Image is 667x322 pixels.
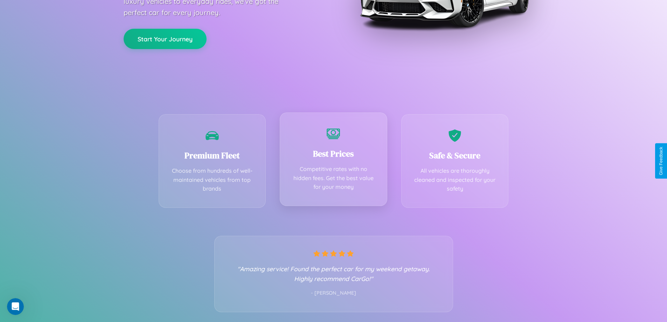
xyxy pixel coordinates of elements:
div: Give Feedback [659,147,663,175]
h3: Premium Fleet [169,150,255,161]
p: Choose from hundreds of well-maintained vehicles from top brands [169,166,255,193]
h3: Safe & Secure [412,150,498,161]
h3: Best Prices [291,148,376,159]
p: Competitive rates with no hidden fees. Get the best value for your money [291,165,376,192]
p: - [PERSON_NAME] [229,289,439,298]
button: Start Your Journey [124,29,207,49]
iframe: Intercom live chat [7,298,24,315]
p: "Amazing service! Found the perfect car for my weekend getaway. Highly recommend CarGo!" [229,264,439,283]
p: All vehicles are thoroughly cleaned and inspected for your safety [412,166,498,193]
